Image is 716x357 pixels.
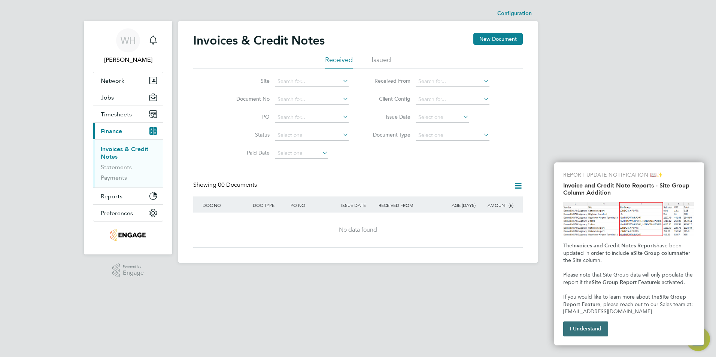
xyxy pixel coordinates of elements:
a: Invoices & Credit Notes [101,146,148,160]
h2: Invoice and Credit Note Reports - Site Group Column Addition [563,182,695,196]
input: Select one [416,130,489,141]
label: PO [227,113,270,120]
div: AMOUNT (£) [477,196,515,214]
input: Select one [275,148,328,159]
span: 00 Documents [218,181,257,189]
div: PO NO [289,196,339,214]
div: DOC TYPE [251,196,289,214]
strong: Site Group Report Feature [563,294,688,308]
div: No data found [201,226,515,234]
img: knightwood-logo-retina.png [110,229,145,241]
span: Engage [123,270,144,276]
div: Invoice and Credit Note Reports - Site Group Column Addition [554,162,704,345]
span: Powered by [123,263,144,270]
h2: Invoices & Credit Notes [193,33,325,48]
li: Received [325,55,353,69]
span: have been updated in order to include a [563,242,683,256]
a: Go to account details [93,28,163,64]
a: Go to home page [93,229,163,241]
nav: Main navigation [84,21,172,254]
a: Payments [101,174,127,181]
input: Select one [416,112,469,123]
input: Search for... [416,76,489,87]
input: Search for... [416,94,489,105]
label: Paid Date [227,149,270,156]
label: Document Type [367,131,410,138]
span: is activated. [657,279,685,286]
label: Client Config [367,95,410,102]
a: Statements [101,164,132,171]
span: , please reach out to our Sales team at: [EMAIL_ADDRESS][DOMAIN_NAME] [563,301,694,315]
span: If you would like to learn more about the [563,294,659,300]
div: RECEIVED FROM [377,196,440,214]
div: AGE (DAYS) [440,196,477,214]
span: Preferences [101,210,133,217]
strong: Site Group Report Feature [592,279,657,286]
span: WH [121,36,136,45]
input: Search for... [275,94,349,105]
div: Showing [193,181,258,189]
li: Configuration [497,6,532,21]
p: REPORT UPDATE NOTIFICATION 📖✨ [563,171,695,179]
span: The [563,242,572,249]
strong: Invoices and Credit Notes Reports [572,242,656,249]
span: Network [101,77,124,84]
input: Search for... [275,112,349,123]
img: Site Group Column in Invoices Report [563,202,695,236]
label: Status [227,131,270,138]
span: Will Hiles [93,55,163,64]
label: Issue Date [367,113,410,120]
div: DOC NO [201,196,251,214]
label: Document No [227,95,270,102]
input: Select one [275,130,349,141]
span: Jobs [101,94,114,101]
span: Finance [101,128,122,135]
span: Reports [101,193,122,200]
span: Timesheets [101,111,132,118]
input: Search for... [275,76,349,87]
strong: Site Group column [633,250,679,256]
label: Received From [367,77,410,84]
span: Please note that Site Group data will only populate the report if the [563,272,694,286]
button: New Document [473,33,523,45]
li: Issued [371,55,391,69]
div: ISSUE DATE [339,196,377,214]
button: I Understand [563,321,608,336]
label: Site [227,77,270,84]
